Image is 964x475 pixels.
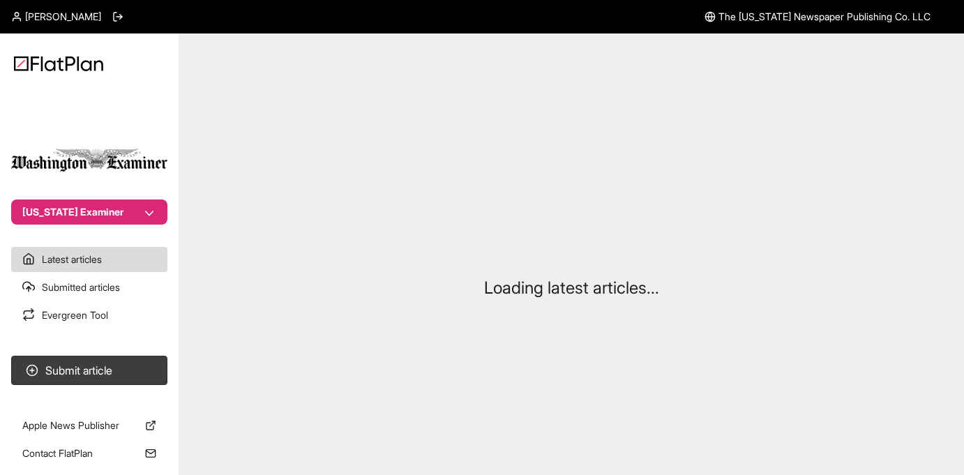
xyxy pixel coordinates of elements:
a: [PERSON_NAME] [11,10,101,24]
img: Logo [14,56,103,71]
button: Submit article [11,356,167,385]
a: Latest articles [11,247,167,272]
a: Evergreen Tool [11,303,167,328]
a: Apple News Publisher [11,413,167,438]
a: Contact FlatPlan [11,441,167,466]
img: Publication Logo [11,149,167,172]
span: The [US_STATE] Newspaper Publishing Co. LLC [718,10,931,24]
button: [US_STATE] Examiner [11,199,167,225]
a: Submitted articles [11,275,167,300]
span: [PERSON_NAME] [25,10,101,24]
p: Loading latest articles... [484,277,659,299]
